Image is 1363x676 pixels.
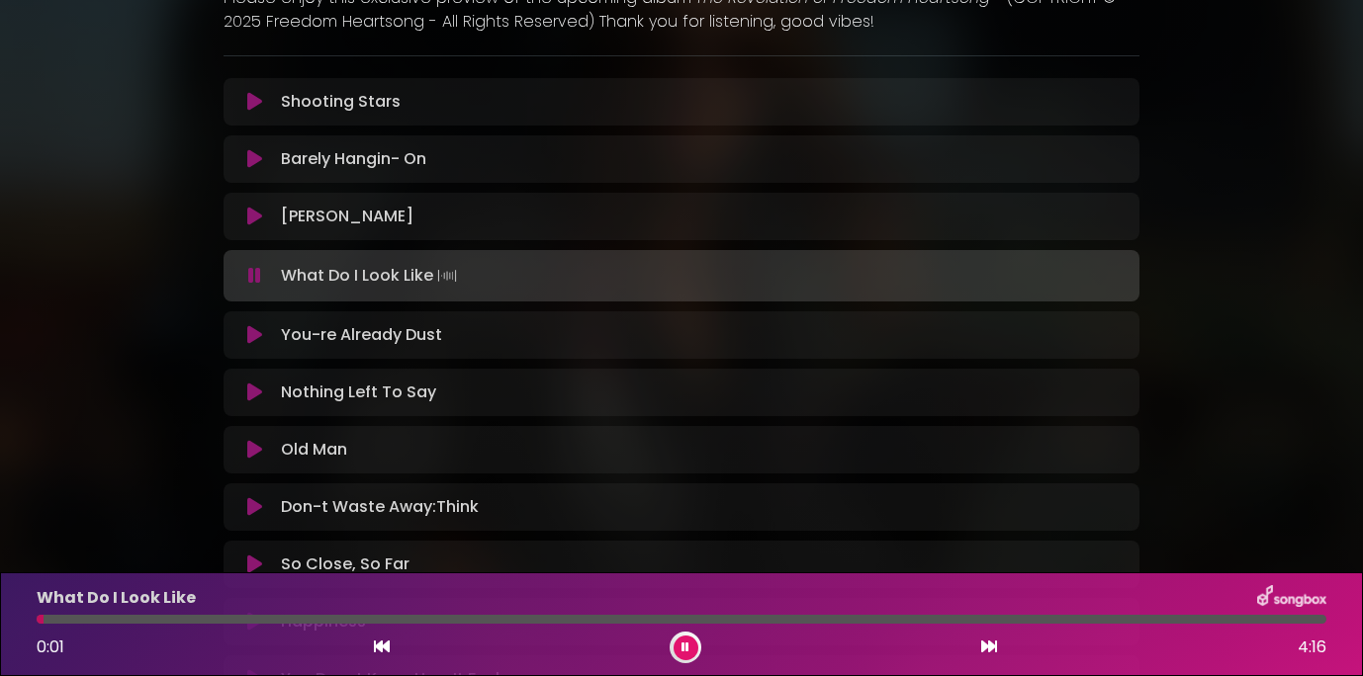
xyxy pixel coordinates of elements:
p: What Do I Look Like [37,586,196,610]
p: What Do I Look Like [281,262,461,290]
p: [PERSON_NAME] [281,205,413,228]
span: 0:01 [37,635,64,658]
p: Don-t Waste Away:Think [281,495,479,519]
p: Nothing Left To Say [281,380,436,404]
img: songbox-logo-white.png [1257,585,1326,611]
span: 4:16 [1298,635,1326,659]
p: Shooting Stars [281,90,401,114]
p: So Close, So Far [281,552,409,576]
p: Old Man [281,438,347,462]
p: Barely Hangin- On [281,147,426,171]
p: You-re Already Dust [281,323,442,347]
img: waveform4.gif [433,262,461,290]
